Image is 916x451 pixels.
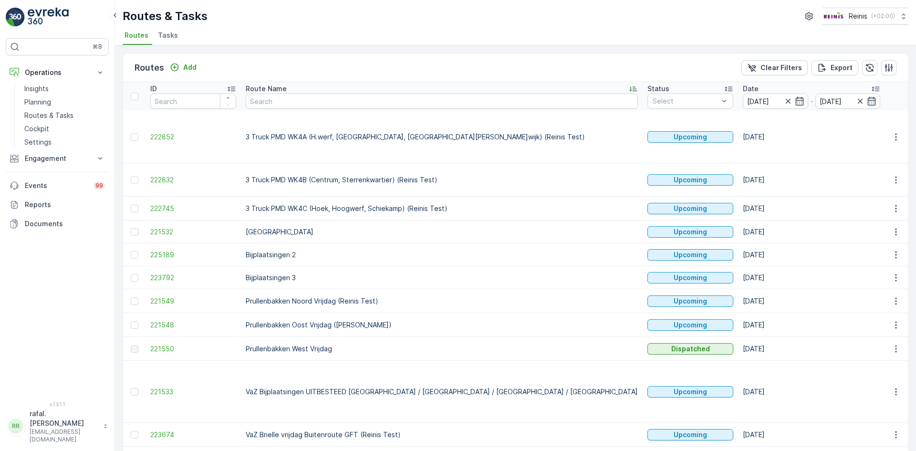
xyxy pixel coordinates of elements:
[812,60,858,75] button: Export
[738,243,885,266] td: [DATE]
[738,163,885,197] td: [DATE]
[674,204,707,213] p: Upcoming
[647,319,733,331] button: Upcoming
[647,343,733,355] button: Dispatched
[24,97,51,107] p: Planning
[246,344,638,354] p: Prullenbakken West Vrijdag
[6,401,109,407] span: v 1.51.1
[28,8,69,27] img: logo_light-DOdMpM7g.png
[30,428,98,443] p: [EMAIL_ADDRESS][DOMAIN_NAME]
[150,320,236,330] span: 221548
[150,273,236,283] a: 223792
[246,175,638,185] p: 3 Truck PMD WK4B (Centrum, Sterrenkwartier) (Reinis Test)
[674,296,707,306] p: Upcoming
[738,197,885,220] td: [DATE]
[743,84,759,94] p: Date
[93,43,102,51] p: ⌘B
[150,132,236,142] a: 222852
[246,430,638,440] p: VaZ Brielle vrijdag Buitenroute GFT (Reinis Test)
[21,136,109,149] a: Settings
[653,96,718,106] p: Select
[760,63,802,73] p: Clear Filters
[25,181,88,190] p: Events
[246,387,638,397] p: VaZ Bijplaatsingen UITBESTEED [GEOGRAPHIC_DATA] / [GEOGRAPHIC_DATA] / [GEOGRAPHIC_DATA] / [GEOGRA...
[150,227,236,237] a: 221532
[131,228,138,236] div: Toggle Row Selected
[738,313,885,337] td: [DATE]
[738,289,885,313] td: [DATE]
[647,295,733,307] button: Upcoming
[738,220,885,243] td: [DATE]
[246,227,638,237] p: [GEOGRAPHIC_DATA]
[95,182,103,189] p: 99
[125,31,148,40] span: Routes
[738,423,885,447] td: [DATE]
[246,273,638,283] p: Bijplaatsingen 3
[246,94,638,109] input: Search
[131,176,138,184] div: Toggle Row Selected
[131,297,138,305] div: Toggle Row Selected
[647,249,733,261] button: Upcoming
[647,272,733,283] button: Upcoming
[158,31,178,40] span: Tasks
[738,266,885,289] td: [DATE]
[674,320,707,330] p: Upcoming
[674,250,707,260] p: Upcoming
[131,205,138,212] div: Toggle Row Selected
[6,149,109,168] button: Engagement
[183,63,197,72] p: Add
[150,430,236,440] span: 223674
[674,227,707,237] p: Upcoming
[150,175,236,185] a: 222832
[24,111,73,120] p: Routes & Tasks
[150,250,236,260] a: 225189
[150,296,236,306] a: 221549
[123,9,208,24] p: Routes & Tasks
[150,204,236,213] a: 222745
[24,84,49,94] p: Insights
[21,109,109,122] a: Routes & Tasks
[21,122,109,136] a: Cockpit
[647,226,733,238] button: Upcoming
[647,386,733,398] button: Upcoming
[24,137,52,147] p: Settings
[849,11,867,21] p: Reinis
[25,68,90,77] p: Operations
[871,12,895,20] p: ( +02:00 )
[647,174,733,186] button: Upcoming
[246,296,638,306] p: Prullenbakken Noord Vrijdag (Reinis Test)
[25,154,90,163] p: Engagement
[131,345,138,353] div: Toggle Row Selected
[6,409,109,443] button: RRrafal.[PERSON_NAME][EMAIL_ADDRESS][DOMAIN_NAME]
[831,63,853,73] p: Export
[741,60,808,75] button: Clear Filters
[674,132,707,142] p: Upcoming
[6,214,109,233] a: Documents
[131,388,138,396] div: Toggle Row Selected
[246,250,638,260] p: Bijplaatsingen 2
[674,273,707,283] p: Upcoming
[246,320,638,330] p: Prullenbakken Oost Vrijdag ([PERSON_NAME])
[6,8,25,27] img: logo
[6,63,109,82] button: Operations
[810,95,813,107] p: -
[30,409,98,428] p: rafal.[PERSON_NAME]
[166,62,200,73] button: Add
[647,84,669,94] p: Status
[131,431,138,439] div: Toggle Row Selected
[822,8,908,25] button: Reinis(+02:00)
[647,429,733,441] button: Upcoming
[150,84,157,94] p: ID
[246,132,638,142] p: 3 Truck PMD WK4A (H.werf, [GEOGRAPHIC_DATA], [GEOGRAPHIC_DATA][PERSON_NAME]wijk) (Reinis Test)
[743,94,808,109] input: dd/mm/yyyy
[21,82,109,95] a: Insights
[674,430,707,440] p: Upcoming
[150,344,236,354] a: 221550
